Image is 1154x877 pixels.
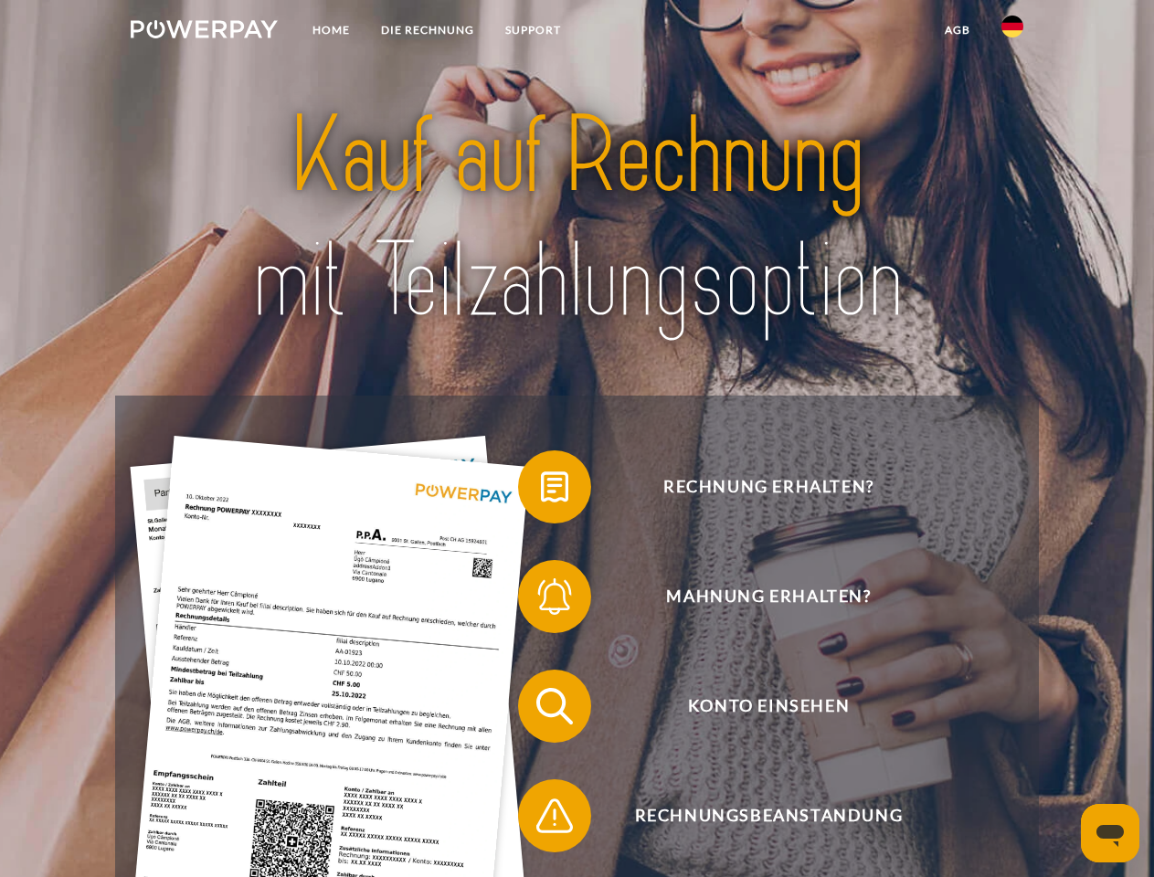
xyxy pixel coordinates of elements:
a: agb [929,14,986,47]
img: qb_search.svg [532,683,577,729]
a: DIE RECHNUNG [365,14,490,47]
img: qb_bill.svg [532,464,577,510]
a: SUPPORT [490,14,577,47]
button: Rechnungsbeanstandung [518,779,993,852]
img: title-powerpay_de.svg [175,88,979,350]
span: Rechnung erhalten? [545,450,992,523]
button: Mahnung erhalten? [518,560,993,633]
span: Rechnungsbeanstandung [545,779,992,852]
span: Konto einsehen [545,670,992,743]
img: qb_warning.svg [532,793,577,839]
button: Konto einsehen [518,670,993,743]
iframe: Schaltfläche zum Öffnen des Messaging-Fensters [1081,804,1139,862]
button: Rechnung erhalten? [518,450,993,523]
a: Home [297,14,365,47]
img: de [1001,16,1023,37]
img: logo-powerpay-white.svg [131,20,278,38]
img: qb_bell.svg [532,574,577,619]
span: Mahnung erhalten? [545,560,992,633]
